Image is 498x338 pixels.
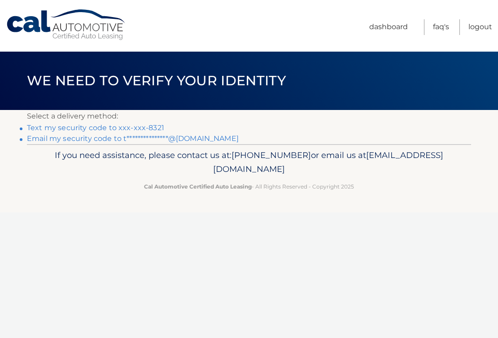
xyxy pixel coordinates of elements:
[369,19,408,35] a: Dashboard
[144,183,252,190] strong: Cal Automotive Certified Auto Leasing
[27,110,471,123] p: Select a delivery method:
[33,182,465,191] p: - All Rights Reserved - Copyright 2025
[468,19,492,35] a: Logout
[27,72,286,89] span: We need to verify your identity
[433,19,449,35] a: FAQ's
[33,148,465,177] p: If you need assistance, please contact us at: or email us at
[27,123,164,132] a: Text my security code to xxx-xxx-8321
[232,150,311,160] span: [PHONE_NUMBER]
[6,9,127,41] a: Cal Automotive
